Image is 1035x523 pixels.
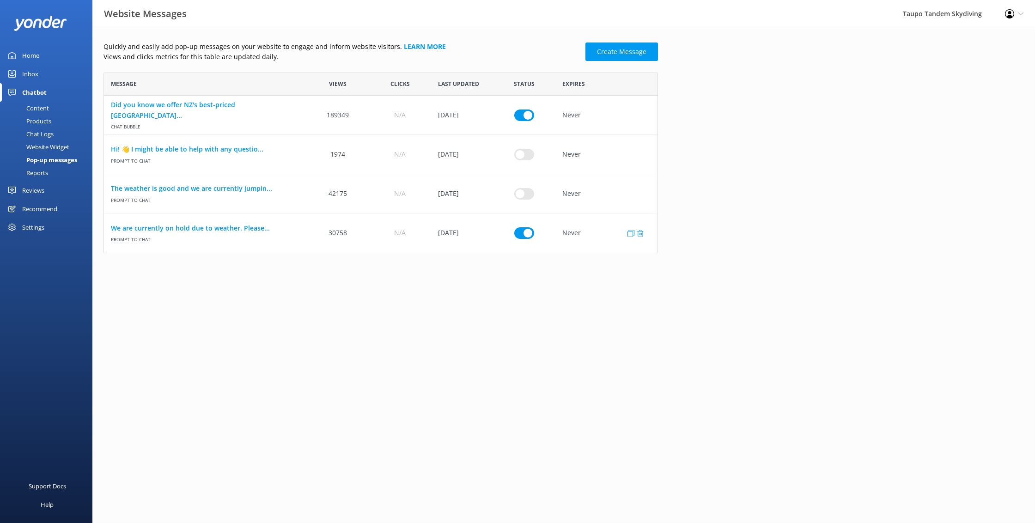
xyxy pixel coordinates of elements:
[111,121,300,130] span: Chat bubble
[22,181,44,200] div: Reviews
[103,42,580,52] p: Quickly and easily add pop-up messages on your website to engage and inform website visitors.
[6,140,92,153] a: Website Widget
[555,213,658,253] div: Never
[103,52,580,62] p: Views and clicks metrics for this table are updated daily.
[22,218,44,237] div: Settings
[585,43,658,61] a: Create Message
[431,213,493,253] div: 09 Oct 2025
[329,79,347,88] span: Views
[307,96,369,135] div: 189349
[555,174,658,213] div: Never
[431,174,493,213] div: 09 Oct 2025
[22,46,39,65] div: Home
[111,223,300,233] a: We are currently on hold due to weather. Please...
[22,200,57,218] div: Recommend
[394,189,406,199] span: N/A
[111,194,300,203] span: Prompt to Chat
[6,153,77,166] div: Pop-up messages
[22,83,47,102] div: Chatbot
[111,233,300,243] span: Prompt to Chat
[307,174,369,213] div: 42175
[111,154,300,164] span: Prompt to Chat
[514,79,535,88] span: Status
[103,213,658,253] div: row
[307,213,369,253] div: 30758
[6,166,92,179] a: Reports
[111,100,300,121] a: Did you know we offer NZ's best-priced [GEOGRAPHIC_DATA]...
[6,166,48,179] div: Reports
[394,110,406,120] span: N/A
[431,135,493,174] div: 07 May 2025
[111,79,137,88] span: Message
[6,102,92,115] a: Content
[562,79,585,88] span: Expires
[29,477,66,495] div: Support Docs
[6,102,49,115] div: Content
[111,144,300,154] a: Hi! 👋 I might be able to help with any questio...
[307,135,369,174] div: 1974
[14,16,67,31] img: yonder-white-logo.png
[6,115,92,128] a: Products
[6,153,92,166] a: Pop-up messages
[390,79,410,88] span: Clicks
[6,140,69,153] div: Website Widget
[404,42,446,51] a: Learn more
[394,149,406,159] span: N/A
[103,96,658,135] div: row
[555,135,658,174] div: Never
[103,135,658,174] div: row
[22,65,38,83] div: Inbox
[104,6,187,21] h3: Website Messages
[431,96,493,135] div: 30 Jan 2025
[41,495,54,514] div: Help
[6,115,51,128] div: Products
[438,79,479,88] span: Last updated
[103,174,658,213] div: row
[6,128,92,140] a: Chat Logs
[555,96,658,135] div: Never
[394,228,406,238] span: N/A
[103,96,658,253] div: grid
[6,128,54,140] div: Chat Logs
[111,183,300,194] a: The weather is good and we are currently jumpin...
